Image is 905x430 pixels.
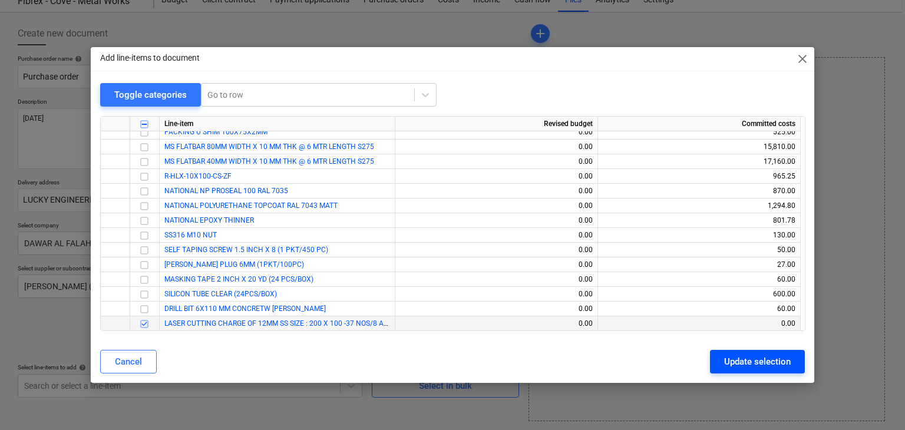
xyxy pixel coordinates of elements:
[400,302,593,316] div: 0.00
[164,157,374,166] a: MS FLATBAR 40MM WIDTH X 10 MM THK @ 6 MTR LENGTH S275
[400,316,593,331] div: 0.00
[164,187,288,195] a: NATIONAL NP PROSEAL 100 RAL 7035
[164,319,646,328] a: LASER CUTTING CHARGE OF 12MM SS SIZE : 200 X 100 -37 NOS/8 AED /PCS SIZE : 161X 100 - 74 NOS/7 AE...
[400,199,593,213] div: 0.00
[164,290,277,298] a: SILICON TUBE CLEAR (24PCS/BOX)
[603,125,795,140] div: 525.00
[603,243,795,257] div: 50.00
[603,213,795,228] div: 801.78
[603,257,795,272] div: 27.00
[164,231,217,239] a: SS316 M10 NUT
[400,243,593,257] div: 0.00
[846,373,905,430] iframe: Chat Widget
[603,287,795,302] div: 600.00
[603,199,795,213] div: 1,294.80
[603,272,795,287] div: 60.00
[400,154,593,169] div: 0.00
[400,184,593,199] div: 0.00
[603,228,795,243] div: 130.00
[603,316,795,331] div: 0.00
[164,143,374,151] a: MS FLATBAR 80MM WIDTH X 10 MM THK @ 6 MTR LENGTH S275
[164,275,313,283] a: MASKING TAPE 2 INCH X 20 YD (24 PCS/BOX)
[114,87,187,102] div: Toggle categories
[164,172,232,180] a: R-HLX-10X100-CS-ZF
[400,257,593,272] div: 0.00
[164,128,267,136] a: PACKING U SHIM 100X75X2MM
[400,272,593,287] div: 0.00
[164,305,326,313] span: DRILL BIT 6X110 MM CONCRETW UKEN
[603,302,795,316] div: 60.00
[395,117,598,131] div: Revised budget
[400,140,593,154] div: 0.00
[710,350,805,373] button: Update selection
[400,169,593,184] div: 0.00
[400,213,593,228] div: 0.00
[603,184,795,199] div: 870.00
[400,287,593,302] div: 0.00
[164,216,254,224] a: NATIONAL EPOXY THINNER
[400,228,593,243] div: 0.00
[603,169,795,184] div: 965.25
[100,350,157,373] button: Cancel
[164,246,328,254] a: SELF TAPING SCREW 1.5 INCH X 8 (1 PKT/450 PC)
[100,83,201,107] button: Toggle categories
[795,52,810,66] span: close
[164,260,304,269] a: [PERSON_NAME] PLUG 6MM (1PKT/100PC)
[603,140,795,154] div: 15,810.00
[160,117,395,131] div: Line-item
[164,201,338,210] a: NATIONAL POLYURETHANE TOPCOAT RAL 7043 MATT
[603,154,795,169] div: 17,160.00
[598,117,801,131] div: Committed costs
[164,260,304,269] span: FISCHER PLUG 6MM (1PKT/100PC)
[115,354,142,369] div: Cancel
[400,125,593,140] div: 0.00
[100,52,200,64] p: Add line-items to document
[724,354,791,369] div: Update selection
[164,305,326,313] a: DRILL BIT 6X110 MM CONCRETW [PERSON_NAME]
